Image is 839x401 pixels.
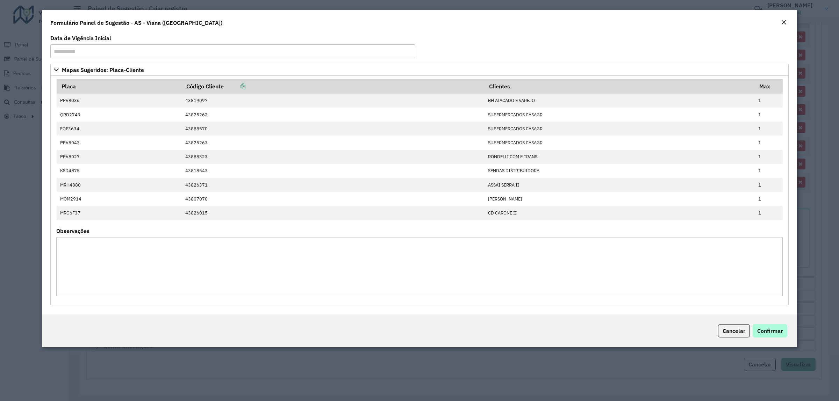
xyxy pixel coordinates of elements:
td: 43807070 [182,192,485,206]
td: FQF3634 [57,122,182,136]
td: 1 [755,150,783,164]
span: Mapas Sugeridos: Placa-Cliente [62,67,144,73]
td: 1 [755,164,783,178]
td: 43819097 [182,94,485,108]
td: QRD2749 [57,108,182,122]
th: Código Cliente [182,79,485,94]
td: MQM2914 [57,192,182,206]
td: 1 [755,122,783,136]
label: Data de Vigência Inicial [50,34,111,42]
td: SENDAS DISTRIBUIDORA [485,164,755,178]
td: 43825263 [182,136,485,150]
td: 43818543 [182,164,485,178]
td: 1 [755,136,783,150]
span: Confirmar [757,327,783,334]
button: Confirmar [753,324,787,337]
div: Mapas Sugeridos: Placa-Cliente [50,76,789,305]
td: 1 [755,192,783,206]
h4: Formulário Painel de Sugestão - AS - Viana ([GEOGRAPHIC_DATA]) [50,19,222,27]
td: BH ATACADO E VAREJO [485,94,755,108]
td: PPV8027 [57,150,182,164]
td: 43888570 [182,122,485,136]
td: KSD4B75 [57,164,182,178]
a: Mapas Sugeridos: Placa-Cliente [50,64,789,76]
td: 43825262 [182,108,485,122]
label: Observações [56,227,89,235]
td: SUPERMERCADOS CASAGR [485,136,755,150]
span: Cancelar [723,327,745,334]
button: Close [779,18,789,27]
em: Fechar [781,20,787,25]
td: 1 [755,178,783,192]
th: Clientes [485,79,755,94]
td: PPV8043 [57,136,182,150]
td: 43826371 [182,178,485,192]
td: CD CARONE II [485,206,755,220]
button: Cancelar [718,324,750,337]
a: Copiar [224,83,246,90]
td: SUPERMERCADOS CASAGR [485,122,755,136]
td: RONDELLI COM E TRANS [485,150,755,164]
th: Placa [57,79,182,94]
td: 43826015 [182,206,485,220]
th: Max [755,79,783,94]
td: 1 [755,108,783,122]
td: [PERSON_NAME] [485,192,755,206]
td: 1 [755,94,783,108]
td: SUPERMERCADOS CASAGR [485,108,755,122]
td: PPV8036 [57,94,182,108]
td: 43888323 [182,150,485,164]
td: ASSAI SERRA II [485,178,755,192]
td: MRH4880 [57,178,182,192]
td: 1 [755,206,783,220]
td: MRG6F37 [57,206,182,220]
